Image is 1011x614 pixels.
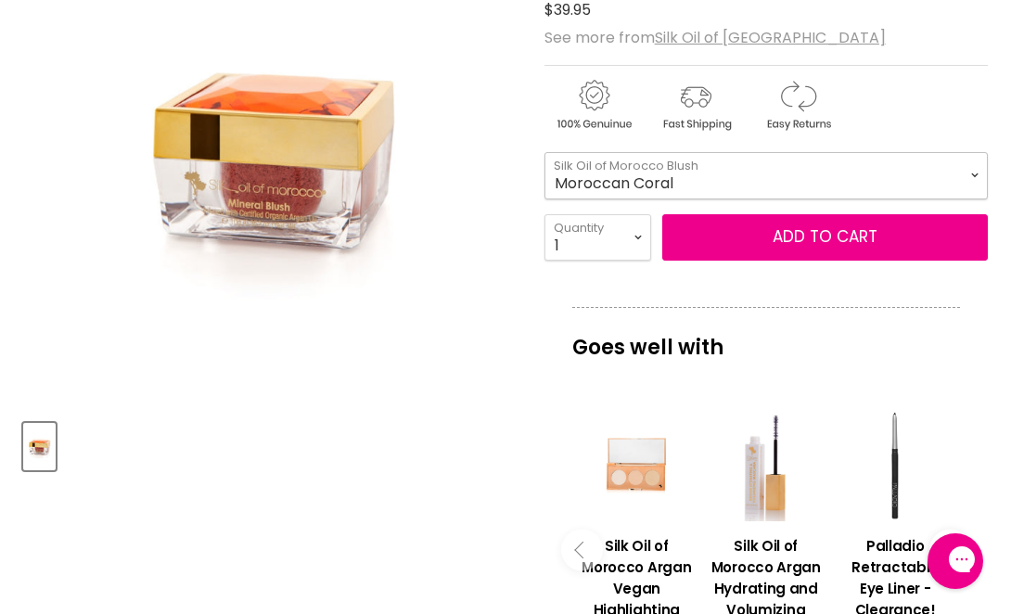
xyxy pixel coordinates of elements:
iframe: Gorgias live chat messenger [918,527,992,595]
p: Goes well with [572,307,960,368]
div: Product thumbnails [20,417,523,470]
img: Silk Oil of Morocco Blush [25,425,54,468]
img: shipping.gif [646,77,745,134]
img: returns.gif [749,77,847,134]
button: Add to cart [662,214,988,261]
a: Silk Oil of [GEOGRAPHIC_DATA] [655,27,886,48]
select: Quantity [544,214,651,261]
img: genuine.gif [544,77,643,134]
span: See more from [544,27,886,48]
button: Silk Oil of Morocco Blush [23,423,56,470]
